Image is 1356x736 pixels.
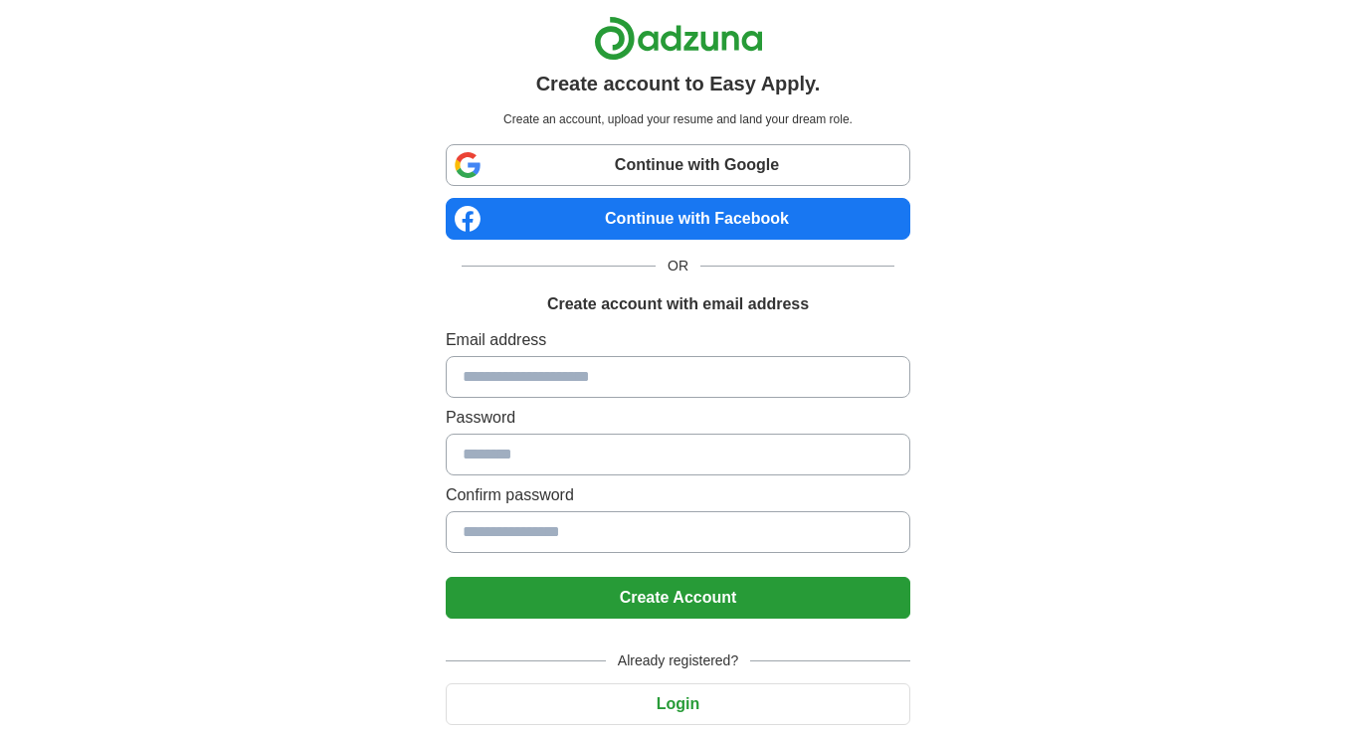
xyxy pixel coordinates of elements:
img: Adzuna logo [594,16,763,61]
a: Login [446,695,910,712]
span: Already registered? [606,650,750,671]
button: Create Account [446,577,910,619]
p: Create an account, upload your resume and land your dream role. [450,110,906,128]
label: Email address [446,328,910,352]
h1: Create account with email address [547,292,809,316]
a: Continue with Facebook [446,198,910,240]
span: OR [656,256,700,276]
label: Password [446,406,910,430]
label: Confirm password [446,483,910,507]
a: Continue with Google [446,144,910,186]
button: Login [446,683,910,725]
h1: Create account to Easy Apply. [536,69,821,98]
